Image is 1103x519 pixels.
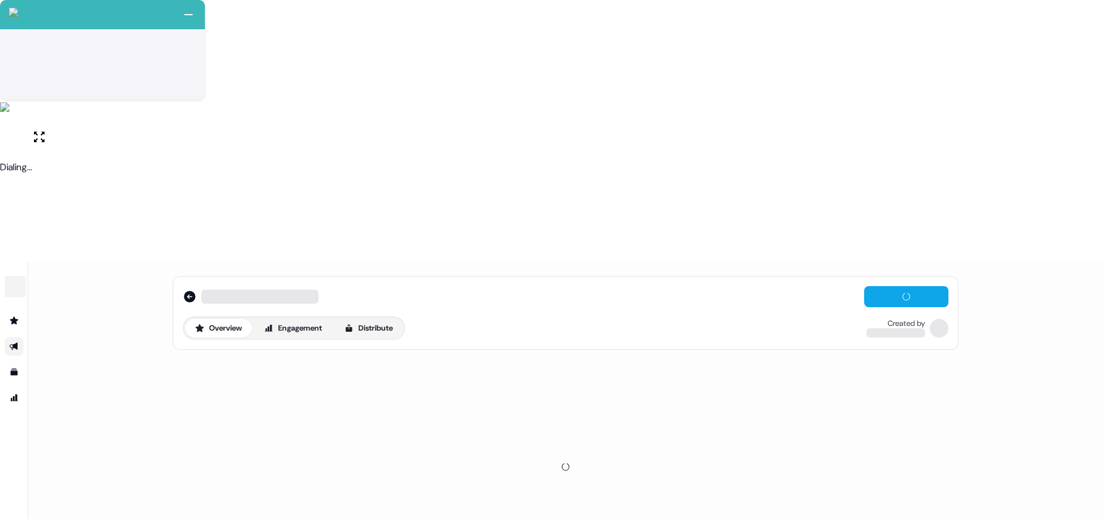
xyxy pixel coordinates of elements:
[5,311,23,330] a: Go to prospects
[185,319,252,338] button: Overview
[5,363,23,381] a: Go to templates
[334,319,403,338] button: Distribute
[5,389,23,407] a: Go to attribution
[888,319,925,328] div: Created by
[9,8,18,17] img: callcloud-icon-white-35.svg
[254,319,332,338] button: Engagement
[5,337,23,356] a: Go to outbound experience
